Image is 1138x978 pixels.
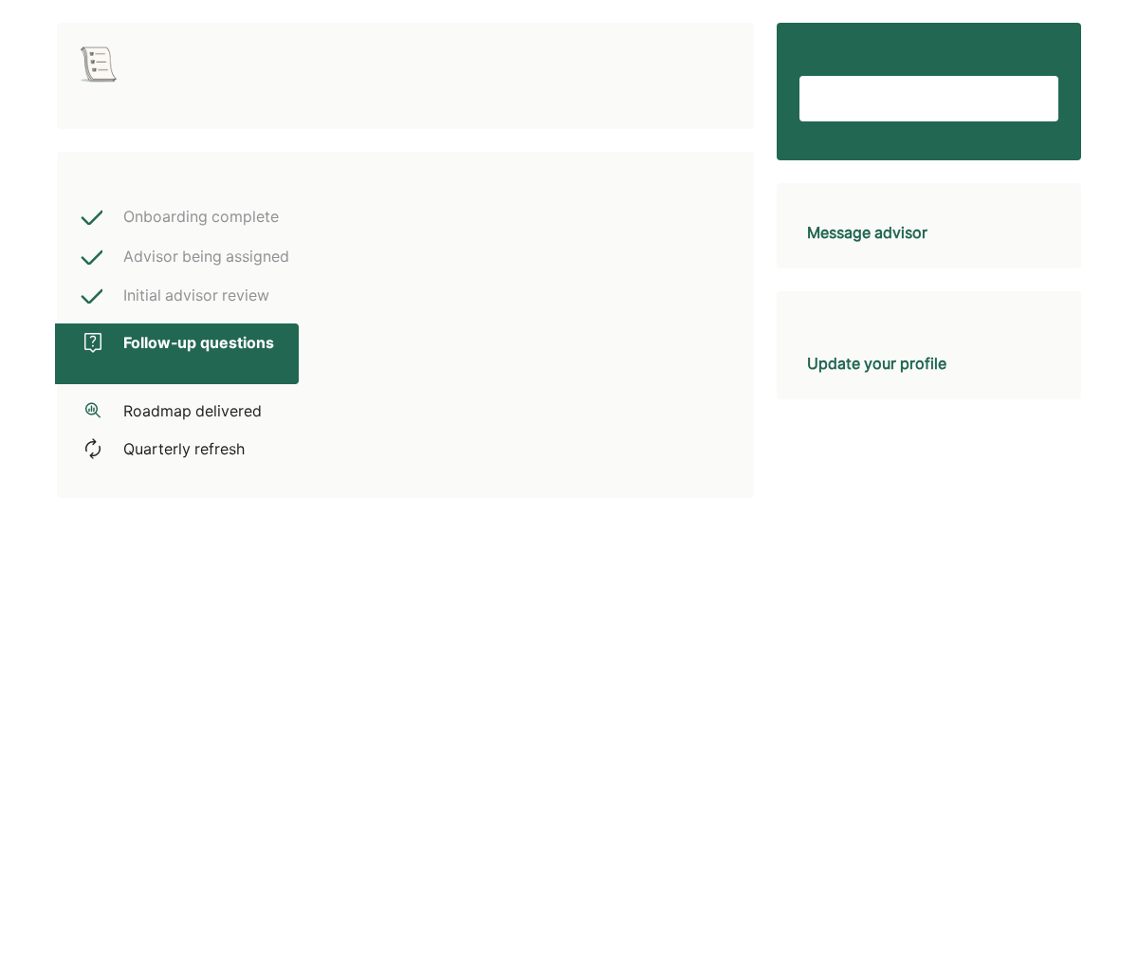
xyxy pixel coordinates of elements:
[123,284,269,308] div: Initial advisor review
[123,205,279,230] div: Onboarding complete
[123,245,289,269] div: Advisor being assigned
[123,331,274,377] div: Follow-up questions
[807,352,946,375] div: Update your profile
[123,437,245,460] div: Quarterly refresh
[807,221,927,244] div: Message advisor
[123,399,262,422] div: Roadmap delivered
